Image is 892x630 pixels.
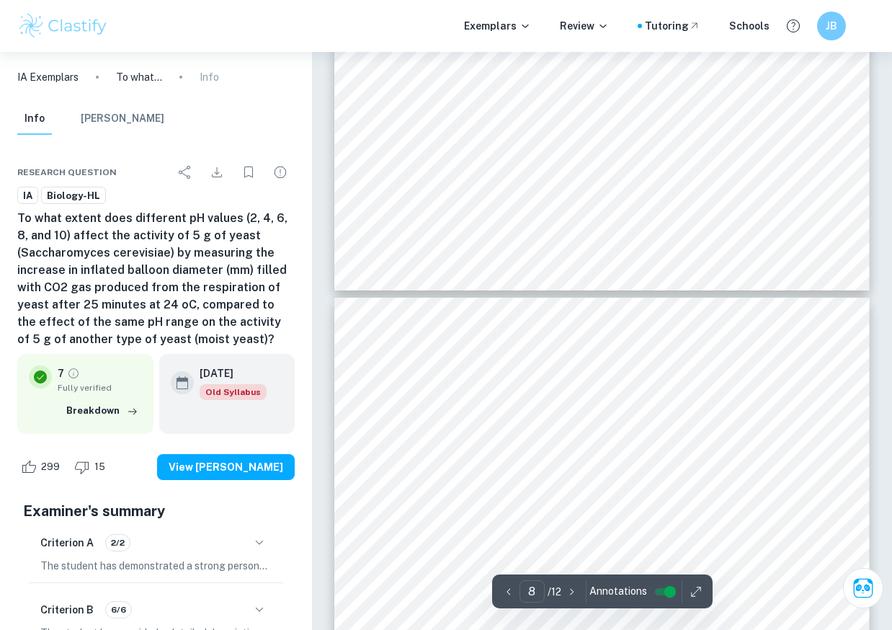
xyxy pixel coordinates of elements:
span: the balloon’s diameter. (As the p value which is less than 0.05). Moreover, the f [370,381,724,391]
p: / 12 [548,584,561,600]
h6: [DATE] [200,365,255,381]
span: Data analysis: [370,84,432,95]
img: Clastify logo [17,12,109,40]
span: Conclusion [370,580,419,591]
div: Report issue [266,158,295,187]
span: Old Syllabus [200,384,267,400]
span: Fully verified [58,381,142,394]
p: To what extent does different pH values (2, 4, 6, 8, and 10) affect the activity of 5 g of yeast ... [116,69,162,85]
button: Info [17,103,52,135]
div: Like [17,456,68,479]
span: IA [18,189,37,203]
span: Biology-HL [42,189,105,203]
h5: Examiner's summary [23,500,289,522]
a: Grade fully verified [67,367,80,380]
span: Annotations [589,584,647,599]
span: 299 [33,460,68,474]
span: Evaluation [370,66,419,77]
div: Bookmark [234,158,263,187]
a: Schools [729,18,770,34]
span: To conclude, the data showed and analyzed that [PERSON_NAME] pH can affect yeast fermentations; a... [401,598,892,609]
button: Help and Feedback [781,14,806,38]
span: neutral pH, which is 7. But the other pH values are different. When the pH was 2, it produced les... [370,120,797,131]
a: Tutoring [645,18,700,34]
span: There were four apparatuses that had uncertainties: graduated pipette, ruler, graduated cylinder,... [401,471,835,482]
div: Starting from the May 2025 session, the Biology IA requirements have changed. It's OK to refer to... [200,384,267,400]
span: measure balance. The graduated pipette had an uncertainty of (±0.1 mL) and I measured 1 mL in eac... [370,489,834,500]
span: larger number, so there was no impact. There was no impact from the (±0.1 mL) uncertainty in the ... [370,526,834,537]
span: the pH was set, the graph started to decrease. When the pH was 10, the graph started to decrease ... [370,157,834,168]
span: and 10, which means there is no significant difference between them. [370,211,659,222]
span: no impact. [370,562,414,573]
span: According to the graph (figure 4), pH is 6. It has the highest circle diameter because it’s the c... [401,102,836,113]
span: 15 [86,460,113,474]
h6: To what extent does different pH values (2, 4, 6, 8, and 10) affect the activity of 5 g of yeast ... [17,210,295,348]
span: value of pH can affect any type of yeast. Also, this experiment clearly shows that there is a cor... [370,616,834,627]
span: cylinder. I measured 5 g of yeast on the measure balance and the measure balance had (±0.01 g), s... [370,544,834,555]
a: IA [17,187,38,205]
span: , but the [804,120,838,131]
button: Ask Clai [843,568,883,608]
span: Research question [17,166,117,179]
p: Info [200,69,219,85]
a: IA Exemplars [17,69,79,85]
p: 7 [58,365,64,381]
span: increased and led to a high diameter. When [657,139,837,150]
span: -test in ANOVA shows a [727,381,837,392]
button: View [PERSON_NAME] [157,454,295,480]
button: [PERSON_NAME] [81,103,164,135]
span: comparison of several means at once, where the error is calculated for the whole set of compariso... [370,399,835,410]
span: On the other hand, the P value in the statistical test proves that the pH affected the yeast, so ... [401,363,834,374]
div: Share [171,158,200,187]
span: which shows this data is reliable and trusted. Also, the error bars show an overlap between pH va... [370,193,834,204]
span: 6/6 [106,603,131,616]
p: Review [560,18,609,34]
div: Dislike [71,456,113,479]
h6: Criterion B [40,602,94,618]
div: Download [202,158,231,187]
span: graph increased when the pH increased. When it reached 4, the CO [370,139,648,150]
span: 2 [800,124,804,131]
span: according to the F value obtained by the data, which is 341.3, it is a large number, which shows ... [370,417,834,428]
button: Breakdown [63,400,142,422]
a: Biology-HL [41,187,106,205]
h6: Criterion A [40,535,94,551]
span: Impact of uncertainties [370,453,473,464]
p: The student has demonstrated a strong personal interest and initiative in designing and conductin... [40,558,272,574]
span: circumference of the balloon decreased. According to the error bars, the size of the errors is re... [370,175,834,186]
button: JB [817,12,846,40]
h6: JB [824,18,840,34]
span: significant difference. [370,435,462,446]
p: Exemplars [464,18,531,34]
span: 2/2 [106,536,130,549]
span: 2 [651,142,654,149]
span: there is no significant impact. The ruler had (±0.5 mm) and when I measured the length of the wic... [370,507,835,518]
